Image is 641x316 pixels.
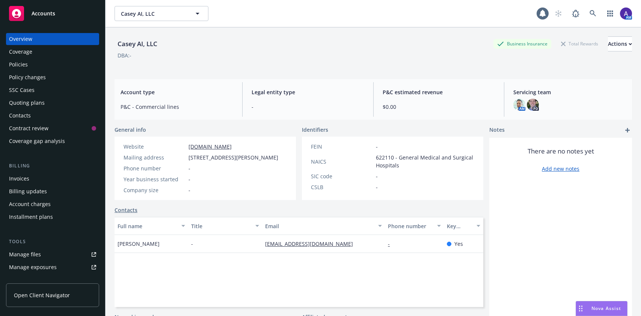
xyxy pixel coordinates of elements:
div: Policies [9,59,28,71]
div: CSLB [311,183,373,191]
a: Manage exposures [6,261,99,273]
div: Account charges [9,198,51,210]
button: Actions [608,36,632,51]
a: Policy changes [6,71,99,83]
div: Contacts [9,110,31,122]
span: - [191,240,193,248]
span: Casey AI, LLC [121,10,186,18]
span: $0.00 [383,103,495,111]
a: Start snowing [551,6,566,21]
div: Manage files [9,248,41,260]
div: Title [191,222,250,230]
span: There are no notes yet [528,147,594,156]
span: - [189,186,190,194]
span: - [376,172,378,180]
button: Title [188,217,262,235]
a: Overview [6,33,99,45]
a: [DOMAIN_NAME] [189,143,232,150]
span: General info [115,126,146,134]
span: - [376,183,378,191]
a: Accounts [6,3,99,24]
a: - [388,240,396,247]
a: Report a Bug [568,6,583,21]
a: Switch app [603,6,618,21]
button: Casey AI, LLC [115,6,208,21]
div: Overview [9,33,32,45]
a: Contacts [6,110,99,122]
span: P&C - Commercial lines [121,103,233,111]
button: Nova Assist [576,301,627,316]
div: Manage exposures [9,261,57,273]
div: Quoting plans [9,97,45,109]
a: Account charges [6,198,99,210]
span: - [189,175,190,183]
span: Accounts [32,11,55,17]
div: Billing [6,162,99,170]
span: Legal entity type [252,88,364,96]
a: [EMAIL_ADDRESS][DOMAIN_NAME] [265,240,359,247]
a: Contract review [6,122,99,134]
a: Manage certificates [6,274,99,286]
div: Full name [118,222,177,230]
span: [STREET_ADDRESS][PERSON_NAME] [189,153,278,161]
div: Contract review [9,122,48,134]
div: Business Insurance [493,39,551,48]
a: Manage files [6,248,99,260]
div: Year business started [124,175,186,183]
div: Billing updates [9,185,47,197]
div: Casey AI, LLC [115,39,160,49]
div: Actions [608,37,632,51]
div: Coverage gap analysis [9,135,65,147]
div: Company size [124,186,186,194]
span: - [376,143,378,150]
span: Account type [121,88,233,96]
span: Notes [489,126,505,135]
div: Installment plans [9,211,53,223]
a: Invoices [6,173,99,185]
div: Website [124,143,186,150]
div: Total Rewards [557,39,602,48]
span: - [189,164,190,172]
button: Key contact [444,217,483,235]
a: Contacts [115,206,137,214]
div: Drag to move [576,301,585,316]
a: Coverage [6,46,99,58]
a: Quoting plans [6,97,99,109]
div: SSC Cases [9,84,35,96]
div: DBA: - [118,51,131,59]
img: photo [513,99,525,111]
span: Open Client Navigator [14,291,70,299]
a: SSC Cases [6,84,99,96]
a: Add new notes [542,165,579,173]
a: Policies [6,59,99,71]
button: Phone number [385,217,444,235]
div: Coverage [9,46,32,58]
a: Installment plans [6,211,99,223]
button: Full name [115,217,188,235]
img: photo [527,99,539,111]
div: Phone number [388,222,433,230]
div: NAICS [311,158,373,166]
div: Tools [6,238,99,245]
div: Mailing address [124,153,186,161]
a: Billing updates [6,185,99,197]
span: - [252,103,364,111]
span: Nova Assist [591,305,621,311]
div: Phone number [124,164,186,172]
span: Identifiers [302,126,328,134]
button: Email [262,217,385,235]
span: Servicing team [513,88,626,96]
span: [PERSON_NAME] [118,240,160,248]
span: 622110 - General Medical and Surgical Hospitals [376,153,474,169]
div: Invoices [9,173,29,185]
div: Policy changes [9,71,46,83]
a: Search [585,6,600,21]
div: Email [265,222,374,230]
div: Manage certificates [9,274,58,286]
span: Yes [454,240,463,248]
div: Key contact [447,222,472,230]
img: photo [620,8,632,20]
a: Coverage gap analysis [6,135,99,147]
span: P&C estimated revenue [383,88,495,96]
